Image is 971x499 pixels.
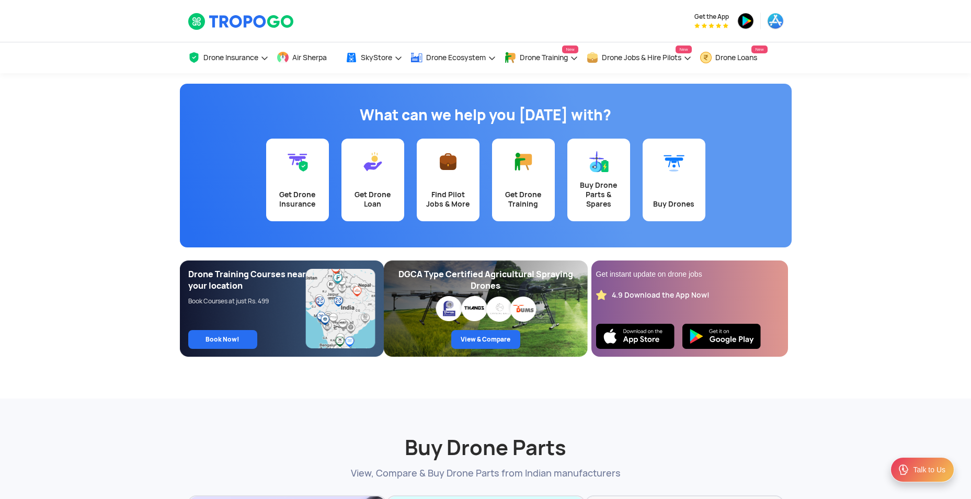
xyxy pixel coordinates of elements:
[410,42,496,73] a: Drone Ecosystem
[498,190,549,209] div: Get Drone Training
[588,151,609,172] img: Buy Drone Parts & Spares
[188,330,257,349] a: Book Now!
[513,151,534,172] img: Get Drone Training
[694,23,728,28] img: App Raking
[392,269,579,292] div: DGCA Type Certified Agricultural Spraying Drones
[188,467,784,480] p: View, Compare & Buy Drone Parts from Indian manufacturers
[520,53,568,62] span: Drone Training
[417,139,479,221] a: Find Pilot Jobs & More
[423,190,473,209] div: Find Pilot Jobs & More
[664,151,684,172] img: Buy Drones
[272,190,323,209] div: Get Drone Insurance
[188,297,306,305] div: Book Courses at just Rs. 499
[362,151,383,172] img: Get Drone Loan
[292,53,327,62] span: Air Sherpa
[188,42,269,73] a: Drone Insurance
[700,42,768,73] a: Drone LoansNew
[643,139,705,221] a: Buy Drones
[438,151,459,172] img: Find Pilot Jobs & More
[694,13,729,21] span: Get the App
[345,42,403,73] a: SkyStore
[188,13,295,30] img: TropoGo Logo
[348,190,398,209] div: Get Drone Loan
[676,46,691,53] span: New
[737,13,754,29] img: playstore
[567,139,630,221] a: Buy Drone Parts & Spares
[562,46,578,53] span: New
[612,290,710,300] div: 4.9 Download the App Now!
[574,180,624,209] div: Buy Drone Parts & Spares
[203,53,258,62] span: Drone Insurance
[277,42,337,73] a: Air Sherpa
[492,139,555,221] a: Get Drone Training
[361,53,392,62] span: SkyStore
[649,199,699,209] div: Buy Drones
[504,42,578,73] a: Drone TrainingNew
[341,139,404,221] a: Get Drone Loan
[751,46,767,53] span: New
[897,463,910,476] img: ic_Support.svg
[602,53,681,62] span: Drone Jobs & Hire Pilots
[596,324,675,349] img: Ios
[266,139,329,221] a: Get Drone Insurance
[715,53,757,62] span: Drone Loans
[767,13,784,29] img: appstore
[596,269,783,279] div: Get instant update on drone jobs
[188,409,784,461] h2: Buy Drone Parts
[682,324,761,349] img: Playstore
[596,290,607,300] img: star_rating
[287,151,308,172] img: Get Drone Insurance
[913,464,945,475] div: Talk to Us
[451,330,520,349] a: View & Compare
[586,42,692,73] a: Drone Jobs & Hire PilotsNew
[188,105,784,126] h1: What can we help you [DATE] with?
[188,269,306,292] div: Drone Training Courses near your location
[426,53,486,62] span: Drone Ecosystem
